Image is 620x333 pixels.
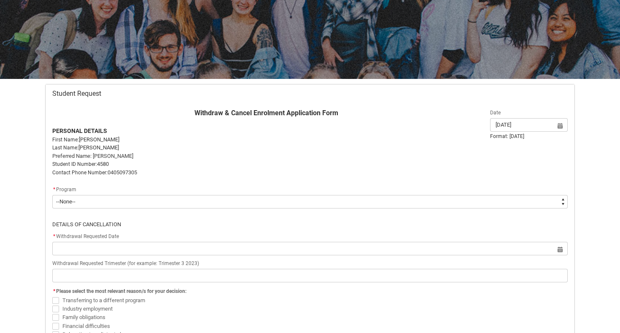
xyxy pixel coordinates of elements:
span: Contact Phone Number: [52,170,108,176]
span: Withdrawal Requested Trimester (for example: Trimester 3 2023) [52,260,199,266]
div: Format: [DATE] [490,133,568,140]
span: Transferring to a different program [62,297,145,303]
span: 0405097305 [108,169,137,176]
span: Program [56,187,76,192]
span: Last Name: [52,145,78,151]
span: Preferred Name: [PERSON_NAME] [52,153,133,159]
span: First Name: [52,137,79,143]
span: Industry employment [62,306,113,312]
span: Withdrawal Requested Date [52,233,119,239]
span: Family obligations [62,314,105,320]
p: [PERSON_NAME] [52,135,480,144]
abbr: required [53,288,55,294]
strong: Withdraw & Cancel Enrolment Application Form [194,109,338,117]
span: Student Request [52,89,101,98]
strong: PERSONAL DETAILS [52,127,107,134]
p: [PERSON_NAME] [52,143,480,152]
span: Please select the most relevant reason/s for your decision: [56,288,186,294]
p: 4580 [52,160,480,168]
abbr: required [53,187,55,192]
span: Student ID Number: [52,161,97,167]
p: DETAILS OF CANCELLATION [52,220,568,229]
span: Date [490,110,501,116]
abbr: required [53,233,55,239]
span: Financial difficulties [62,323,110,329]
